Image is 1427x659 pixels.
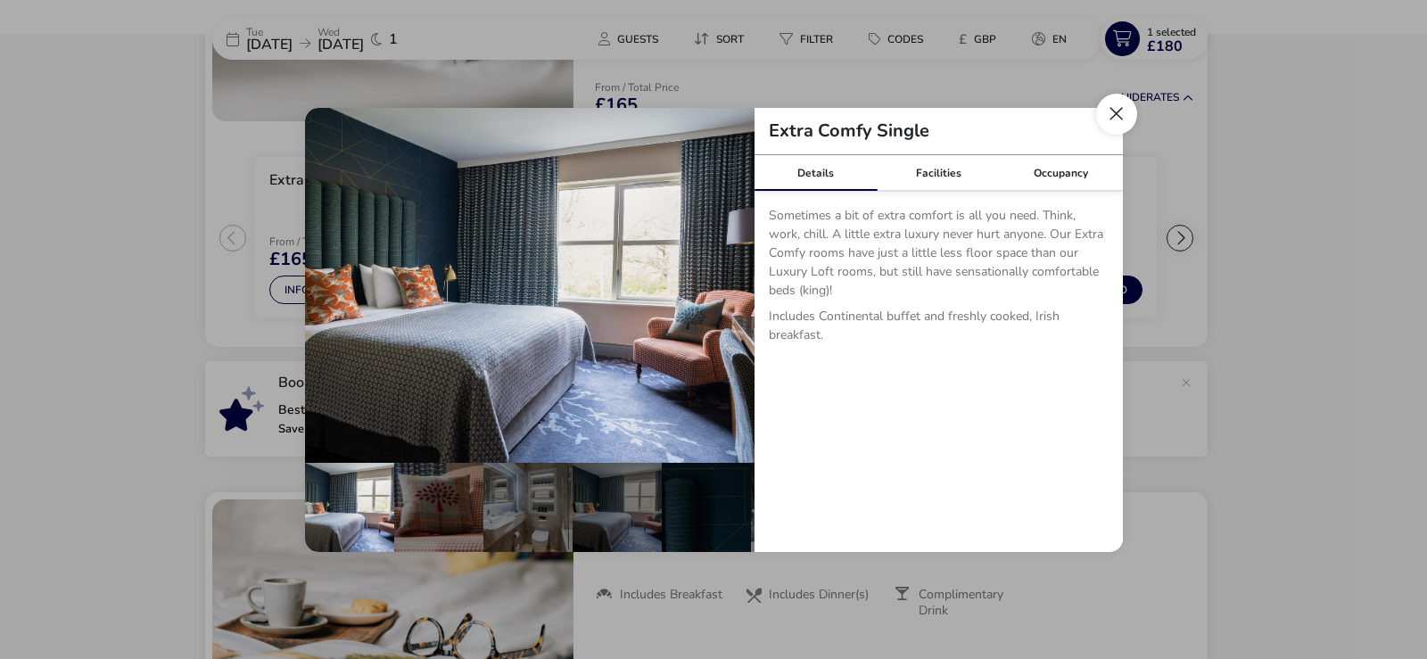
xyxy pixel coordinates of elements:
div: Facilities [877,155,1000,191]
img: 2fc8d8194b289e90031513efd3cd5548923c7455a633bcbef55e80dd528340a8 [305,108,755,463]
p: Includes Continental buffet and freshly cooked, Irish breakfast. [769,307,1109,351]
p: Sometimes a bit of extra comfort is all you need. Think, work, chill. A little extra luxury never... [769,206,1109,307]
button: Close dialog [1096,94,1137,135]
h2: Extra Comfy Single [755,122,944,140]
div: Details [755,155,878,191]
div: Occupancy [1000,155,1123,191]
div: details [305,108,1123,552]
